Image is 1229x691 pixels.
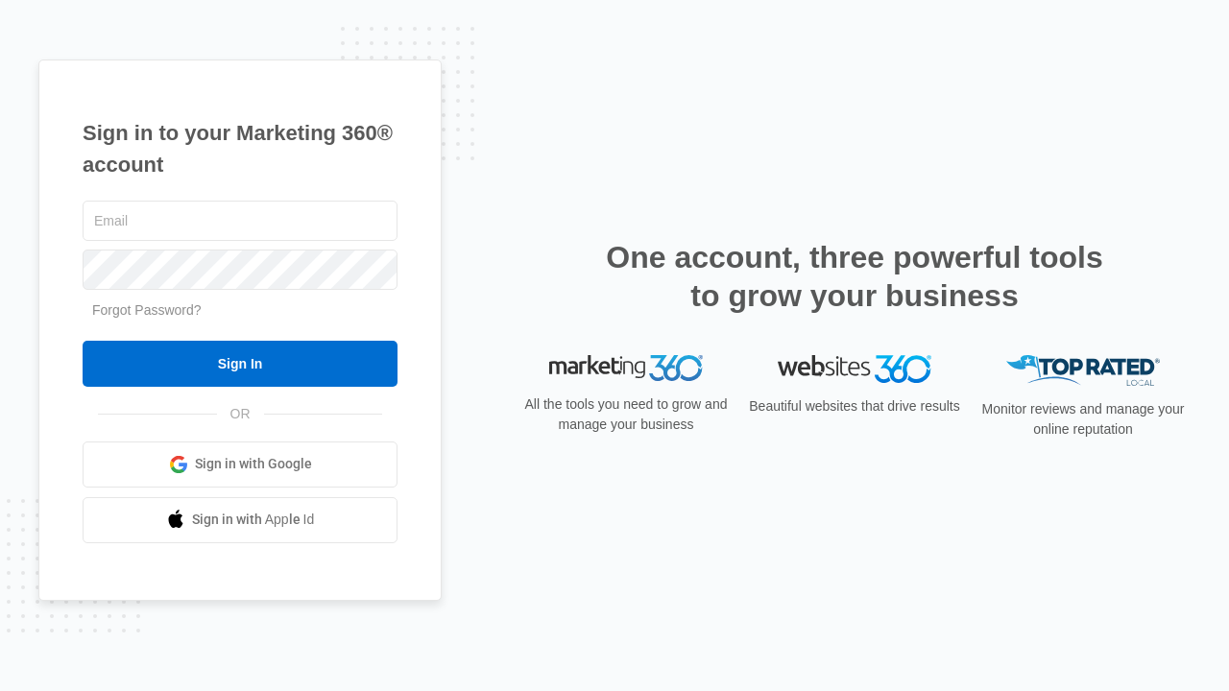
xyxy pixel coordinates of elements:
[1006,355,1160,387] img: Top Rated Local
[600,238,1109,315] h2: One account, three powerful tools to grow your business
[92,302,202,318] a: Forgot Password?
[976,399,1191,440] p: Monitor reviews and manage your online reputation
[83,201,398,241] input: Email
[778,355,931,383] img: Websites 360
[83,497,398,543] a: Sign in with Apple Id
[83,341,398,387] input: Sign In
[747,396,962,417] p: Beautiful websites that drive results
[549,355,703,382] img: Marketing 360
[195,454,312,474] span: Sign in with Google
[217,404,264,424] span: OR
[83,441,398,488] a: Sign in with Google
[518,394,734,435] p: All the tools you need to grow and manage your business
[192,510,315,530] span: Sign in with Apple Id
[83,117,398,180] h1: Sign in to your Marketing 360® account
